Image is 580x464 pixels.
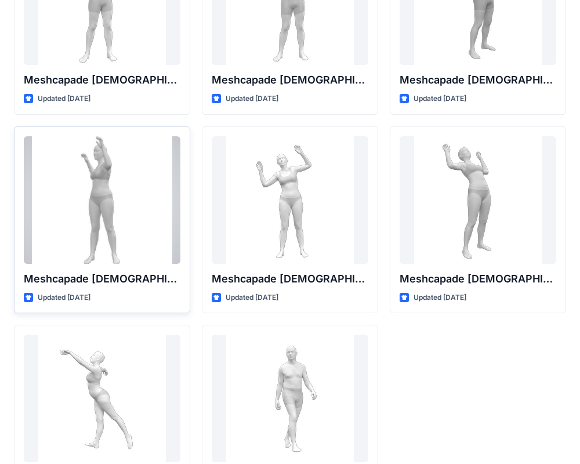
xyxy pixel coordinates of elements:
[38,292,90,304] p: Updated [DATE]
[226,292,278,304] p: Updated [DATE]
[38,93,90,105] p: Updated [DATE]
[400,136,556,264] a: Meshcapade Female Bend Forward to Back Animation
[24,271,180,287] p: Meshcapade [DEMOGRAPHIC_DATA] Stretch Side To Side Animation
[212,136,368,264] a: Meshcapade Female Bend Side to Side Animation
[24,72,180,88] p: Meshcapade [DEMOGRAPHIC_DATA] Stretch Side To Side Animation
[400,271,556,287] p: Meshcapade [DEMOGRAPHIC_DATA] Bend Forward to Back Animation
[212,271,368,287] p: Meshcapade [DEMOGRAPHIC_DATA] Bend Side to Side Animation
[400,72,556,88] p: Meshcapade [DEMOGRAPHIC_DATA] Bend Forward To Back Animation
[226,93,278,105] p: Updated [DATE]
[24,136,180,264] a: Meshcapade Female Stretch Side To Side Animation
[414,93,466,105] p: Updated [DATE]
[212,72,368,88] p: Meshcapade [DEMOGRAPHIC_DATA] Bend Side To Side Animation
[24,335,180,462] a: Meshcapade Female Ballet Animation
[212,335,368,462] a: Meshcapade Male Runway
[414,292,466,304] p: Updated [DATE]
